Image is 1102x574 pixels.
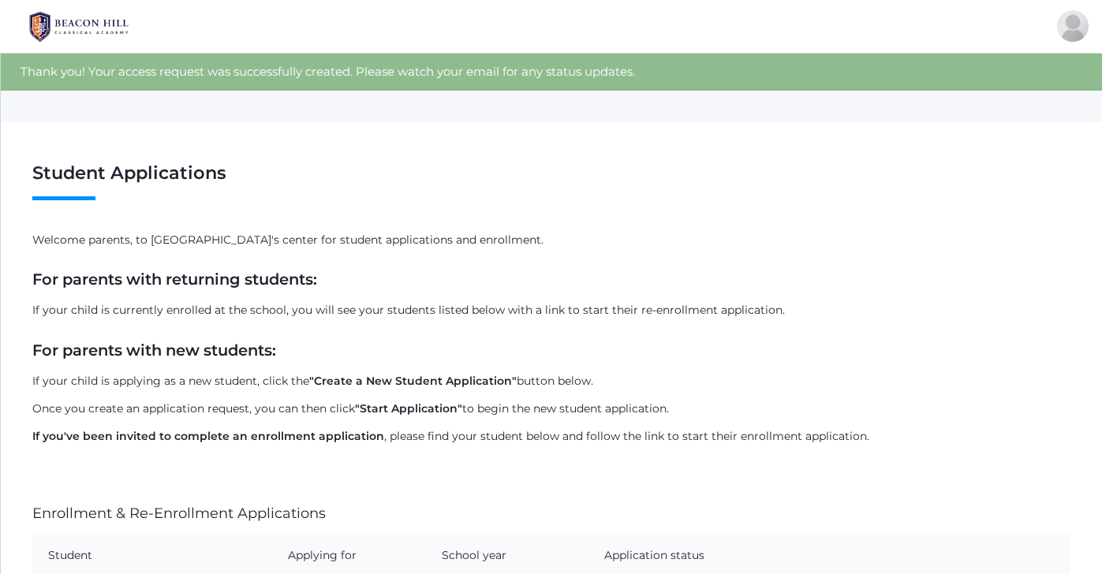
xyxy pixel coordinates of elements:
[32,373,1070,389] p: If your child is applying as a new student, click the button below.
[32,401,1070,417] p: Once you create an application request, you can then click to begin the new student application.
[32,232,1070,248] p: Welcome parents, to [GEOGRAPHIC_DATA]'s center for student applications and enrollment.
[32,341,276,360] strong: For parents with new students:
[32,506,1070,522] h4: Enrollment & Re-Enrollment Applications
[32,302,1070,319] p: If your child is currently enrolled at the school, you will see your students listed below with a...
[355,401,462,416] strong: "Start Application"
[20,7,138,47] img: BHCALogos-05-308ed15e86a5a0abce9b8dd61676a3503ac9727e845dece92d48e8588c001991.png
[309,374,517,388] strong: "Create a New Student Application"
[32,163,1070,201] h1: Student Applications
[32,428,1070,445] p: , please find your student below and follow the link to start their enrollment application.
[32,270,317,289] strong: For parents with returning students:
[32,429,384,443] strong: If you've been invited to complete an enrollment application
[1,54,1102,91] div: Thank you! Your access request was successfully created. Please watch your email for any status u...
[1057,10,1089,42] div: Carle Blasman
